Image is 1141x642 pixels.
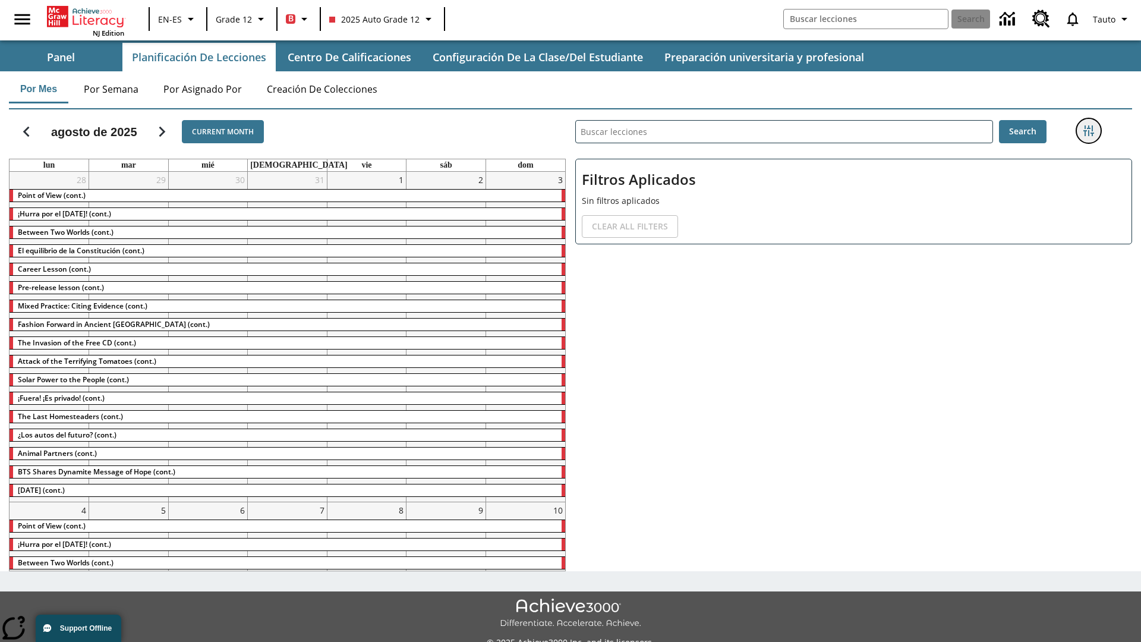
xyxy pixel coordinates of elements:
[10,337,565,349] div: The Invasion of the Free CD (cont.)
[1,43,120,71] button: Panel
[11,117,42,147] button: Regresar
[313,172,327,188] a: 31 de julio de 2025
[89,172,169,502] td: 29 de julio de 2025
[329,13,420,26] span: 2025 Auto Grade 12
[1077,119,1101,143] button: Menú lateral de filtros
[18,430,116,440] span: ¿Los autos del futuro? (cont.)
[41,159,57,171] a: lunes
[278,43,421,71] button: Centro de calificaciones
[10,190,565,202] div: Point of View (cont.)
[486,172,565,502] td: 3 de agosto de 2025
[5,2,40,37] button: Abrir el menú lateral
[10,429,565,441] div: ¿Los autos del futuro? (cont.)
[423,43,653,71] button: Configuración de la clase/del estudiante
[655,43,874,71] button: Preparación universitaria y profesional
[18,356,156,366] span: Attack of the Terrifying Tomatoes (cont.)
[119,159,138,171] a: martes
[51,125,137,139] h2: agosto de 2025
[147,117,177,147] button: Seguir
[18,319,210,329] span: Fashion Forward in Ancient Rome (cont.)
[18,338,136,348] span: The Invasion of the Free CD (cont.)
[211,8,273,30] button: Grado: Grade 12, Elige un grado
[784,10,948,29] input: search field
[60,624,112,632] span: Support Offline
[248,159,350,171] a: jueves
[238,502,247,518] a: 6 de agosto de 2025
[257,75,387,103] button: Creación de colecciones
[10,448,565,460] div: Animal Partners (cont.)
[122,43,276,71] button: Planificación de lecciones
[992,3,1025,36] a: Centro de información
[18,485,65,495] span: Día del Trabajo (cont.)
[556,172,565,188] a: 3 de agosto de 2025
[999,120,1047,143] button: Search
[18,411,123,421] span: The Last Homesteaders (cont.)
[437,159,454,171] a: sábado
[18,374,129,385] span: Solar Power to the People (cont.)
[10,557,565,569] div: Between Two Worlds (cont.)
[1093,13,1115,26] span: Tauto
[1088,8,1136,30] button: Perfil/Configuración
[515,159,535,171] a: domingo
[10,392,565,404] div: ¡Fuera! ¡Es privado! (cont.)
[10,374,565,386] div: Solar Power to the People (cont.)
[74,172,89,188] a: 28 de julio de 2025
[79,502,89,518] a: 4 de agosto de 2025
[10,484,565,496] div: Día del Trabajo (cont.)
[18,264,91,274] span: Career Lesson (cont.)
[18,227,114,237] span: Between Two Worlds (cont.)
[406,172,486,502] td: 2 de agosto de 2025
[154,172,168,188] a: 29 de julio de 2025
[36,615,121,642] button: Support Offline
[18,448,97,458] span: Animal Partners (cont.)
[168,172,248,502] td: 30 de julio de 2025
[10,520,565,532] div: Point of View (cont.)
[47,4,124,37] div: Portada
[199,159,217,171] a: miércoles
[47,5,124,29] a: Portada
[327,172,406,502] td: 1 de agosto de 2025
[500,599,641,629] img: Achieve3000 Differentiate Accelerate Achieve
[18,209,111,219] span: ¡Hurra por el Día de la Constitución! (cont.)
[288,11,294,26] span: B
[1057,4,1088,34] a: Notificaciones
[182,120,264,143] button: Current Month
[566,105,1132,571] div: Buscar
[93,29,124,37] span: NJ Edition
[10,282,565,294] div: Pre-release lesson (cont.)
[396,502,406,518] a: 8 de agosto de 2025
[74,75,148,103] button: Por semana
[10,245,565,257] div: El equilibrio de la Constitución (cont.)
[582,165,1126,194] h2: Filtros Aplicados
[233,172,247,188] a: 30 de julio de 2025
[18,190,86,200] span: Point of View (cont.)
[18,282,104,292] span: Pre-release lesson (cont.)
[9,75,68,103] button: Por mes
[18,393,105,403] span: ¡Fuera! ¡Es privado! (cont.)
[18,246,144,256] span: El equilibrio de la Constitución (cont.)
[18,539,111,549] span: ¡Hurra por el Día de la Constitución! (cont.)
[216,13,252,26] span: Grade 12
[10,263,565,275] div: Career Lesson (cont.)
[575,159,1132,244] div: Filtros Aplicados
[551,502,565,518] a: 10 de agosto de 2025
[10,226,565,238] div: Between Two Worlds (cont.)
[18,558,114,568] span: Between Two Worlds (cont.)
[476,502,486,518] a: 9 de agosto de 2025
[153,8,203,30] button: Language: EN-ES, Selecciona un idioma
[1025,3,1057,35] a: Centro de recursos, Se abrirá en una pestaña nueva.
[10,411,565,423] div: The Last Homesteaders (cont.)
[248,172,327,502] td: 31 de julio de 2025
[18,301,147,311] span: Mixed Practice: Citing Evidence (cont.)
[10,172,89,502] td: 28 de julio de 2025
[317,502,327,518] a: 7 de agosto de 2025
[576,121,992,143] input: Buscar lecciones
[281,8,316,30] button: Boost El color de la clase es rojo. Cambiar el color de la clase.
[18,467,175,477] span: BTS Shares Dynamite Message of Hope (cont.)
[396,172,406,188] a: 1 de agosto de 2025
[10,208,565,220] div: ¡Hurra por el Día de la Constitución! (cont.)
[359,159,374,171] a: viernes
[18,521,86,531] span: Point of View (cont.)
[10,319,565,331] div: Fashion Forward in Ancient Rome (cont.)
[10,539,565,550] div: ¡Hurra por el Día de la Constitución! (cont.)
